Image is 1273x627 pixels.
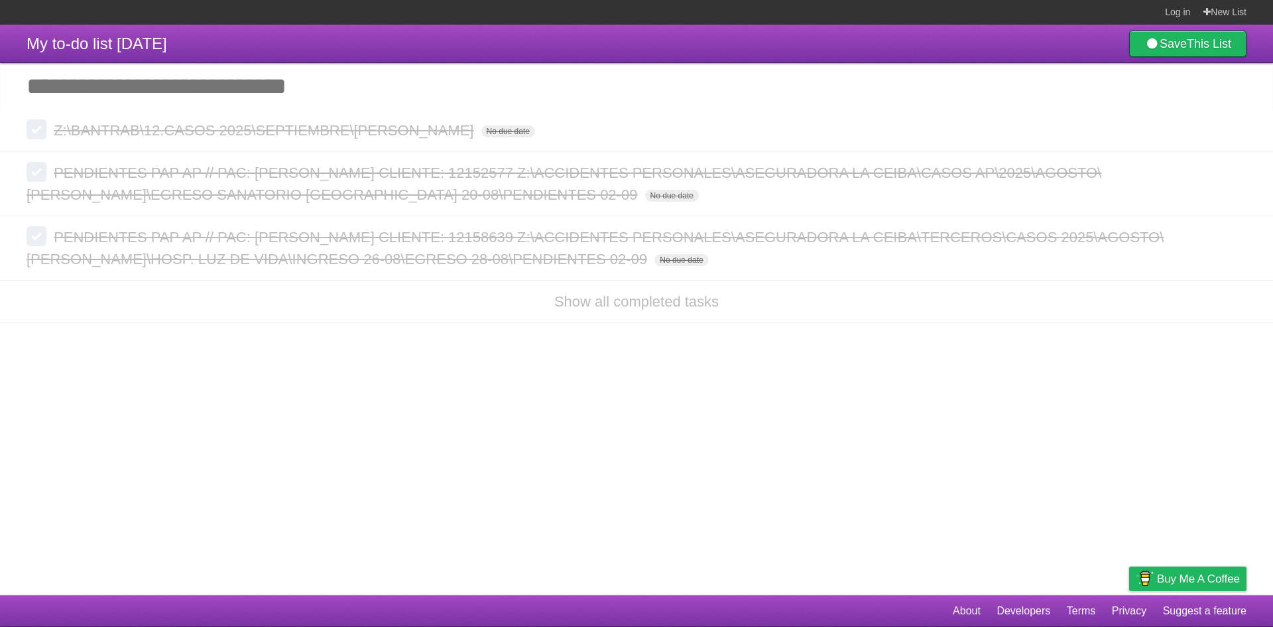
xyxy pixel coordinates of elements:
[27,162,46,182] label: Done
[645,190,699,202] span: No due date
[54,122,477,139] span: Z:\BANTRAB\12.CASOS 2025\SEPTIEMBRE\[PERSON_NAME]
[654,254,708,266] span: No due date
[1129,31,1246,57] a: SaveThis List
[953,598,981,624] a: About
[1157,567,1240,591] span: Buy me a coffee
[554,293,719,310] a: Show all completed tasks
[1187,37,1231,50] b: This List
[1129,567,1246,591] a: Buy me a coffee
[27,35,167,52] span: My to-do list [DATE]
[27,165,1101,203] span: PENDIENTES PAP AP // PAC: [PERSON_NAME] CLIENTE: 12152577 Z:\ACCIDENTES PERSONALES\ASEGURADORA LA...
[481,125,535,137] span: No due date
[27,229,1164,267] span: PENDIENTES PAP AP // PAC: [PERSON_NAME] CLIENTE: 12158639 Z:\ACCIDENTES PERSONALES\ASEGURADORA LA...
[1136,567,1154,590] img: Buy me a coffee
[1163,598,1246,624] a: Suggest a feature
[1112,598,1146,624] a: Privacy
[997,598,1050,624] a: Developers
[27,226,46,246] label: Done
[1067,598,1096,624] a: Terms
[27,119,46,139] label: Done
